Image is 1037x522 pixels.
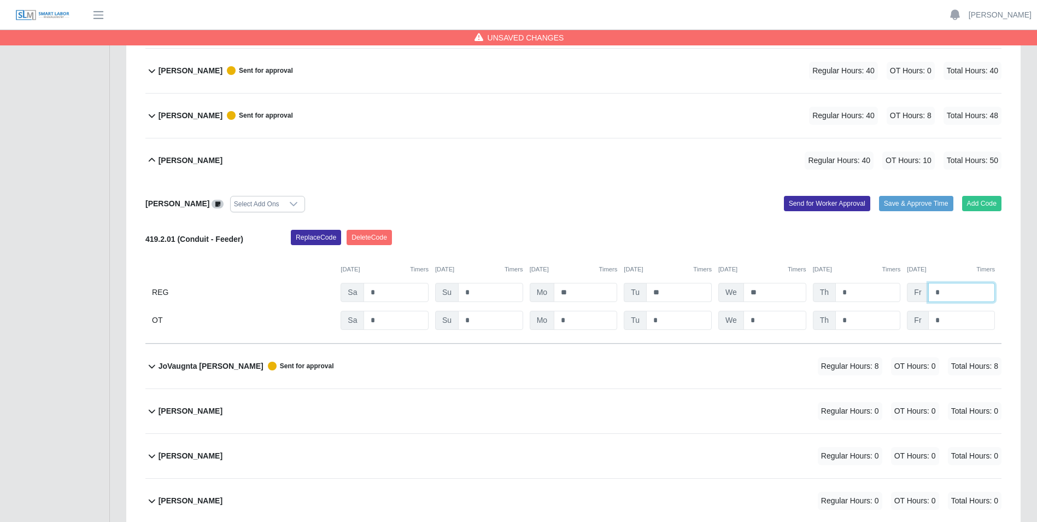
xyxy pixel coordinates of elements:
div: [DATE] [813,265,901,274]
span: Th [813,283,836,302]
button: [PERSON_NAME] Regular Hours: 0 OT Hours: 0 Total Hours: 0 [145,434,1001,478]
span: OT Hours: 0 [891,357,939,375]
span: Regular Hours: 8 [818,357,882,375]
span: Regular Hours: 40 [809,62,878,80]
span: Regular Hours: 0 [818,447,882,465]
span: Sent for approval [263,362,334,370]
span: Total Hours: 0 [948,492,1001,510]
b: [PERSON_NAME] [159,65,222,77]
b: 419.2.01 (Conduit - Feeder) [145,235,243,243]
button: Timers [410,265,429,274]
button: Timers [976,265,995,274]
span: Tu [624,283,647,302]
div: [DATE] [624,265,712,274]
span: Total Hours: 40 [944,62,1001,80]
span: Total Hours: 0 [948,402,1001,420]
button: ReplaceCode [291,230,341,245]
button: Timers [599,265,618,274]
div: REG [152,283,334,302]
a: View/Edit Notes [212,199,224,208]
button: Timers [788,265,806,274]
button: [PERSON_NAME] Regular Hours: 0 OT Hours: 0 Total Hours: 0 [145,389,1001,433]
button: Send for Worker Approval [784,196,870,211]
b: JoVaugnta [PERSON_NAME] [159,361,263,372]
span: Regular Hours: 40 [809,107,878,125]
span: Tu [624,311,647,330]
span: OT Hours: 10 [882,152,935,170]
div: [DATE] [435,265,523,274]
span: OT Hours: 0 [891,447,939,465]
span: Unsaved Changes [488,32,564,43]
div: Select Add Ons [231,196,283,212]
span: Sent for approval [222,66,293,75]
span: Mo [530,311,554,330]
span: Mo [530,283,554,302]
button: Timers [505,265,523,274]
div: [DATE] [907,265,995,274]
button: Timers [882,265,901,274]
button: [PERSON_NAME] Sent for approval Regular Hours: 40 OT Hours: 0 Total Hours: 40 [145,49,1001,93]
span: OT Hours: 0 [887,62,935,80]
b: [PERSON_NAME] [159,155,222,166]
span: Total Hours: 50 [944,152,1001,170]
button: JoVaugnta [PERSON_NAME] Sent for approval Regular Hours: 8 OT Hours: 0 Total Hours: 8 [145,344,1001,388]
b: [PERSON_NAME] [159,405,222,417]
span: Total Hours: 0 [948,447,1001,465]
span: We [718,311,744,330]
button: DeleteCode [347,230,392,245]
button: Timers [693,265,712,274]
span: OT Hours: 0 [891,402,939,420]
div: [DATE] [341,265,429,274]
span: Total Hours: 48 [944,107,1001,125]
span: Fr [907,311,928,330]
span: We [718,283,744,302]
span: OT Hours: 8 [887,107,935,125]
button: [PERSON_NAME] Sent for approval Regular Hours: 40 OT Hours: 8 Total Hours: 48 [145,94,1001,138]
button: Add Code [962,196,1002,211]
span: Th [813,311,836,330]
span: OT Hours: 0 [891,492,939,510]
span: Regular Hours: 0 [818,402,882,420]
b: [PERSON_NAME] [159,450,222,462]
div: OT [152,311,334,330]
span: Regular Hours: 0 [818,492,882,510]
b: [PERSON_NAME] [159,495,222,507]
button: [PERSON_NAME] Regular Hours: 40 OT Hours: 10 Total Hours: 50 [145,138,1001,183]
img: SLM Logo [15,9,70,21]
button: Save & Approve Time [879,196,953,211]
div: [DATE] [718,265,806,274]
span: Regular Hours: 40 [805,152,874,170]
span: Fr [907,283,928,302]
span: Su [435,311,459,330]
span: Sa [341,283,364,302]
span: Total Hours: 8 [948,357,1001,375]
span: Sent for approval [222,111,293,120]
span: Su [435,283,459,302]
b: [PERSON_NAME] [159,110,222,121]
a: [PERSON_NAME] [969,9,1032,21]
b: [PERSON_NAME] [145,199,209,208]
div: [DATE] [530,265,618,274]
span: Sa [341,311,364,330]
